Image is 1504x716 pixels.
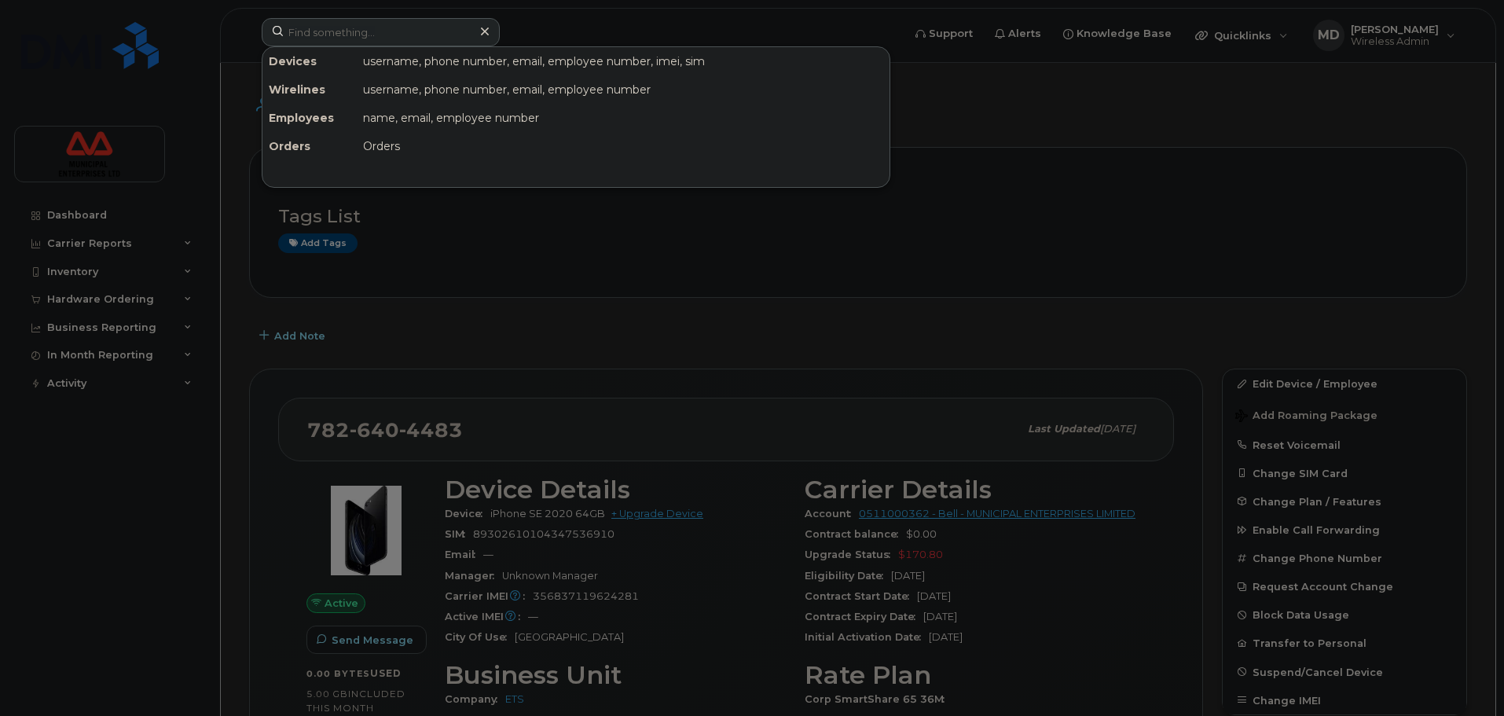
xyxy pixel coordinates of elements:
div: Employees [262,104,357,132]
div: username, phone number, email, employee number, imei, sim [357,47,890,75]
div: Orders [262,132,357,160]
div: Devices [262,47,357,75]
div: name, email, employee number [357,104,890,132]
div: username, phone number, email, employee number [357,75,890,104]
div: Orders [357,132,890,160]
div: Wirelines [262,75,357,104]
